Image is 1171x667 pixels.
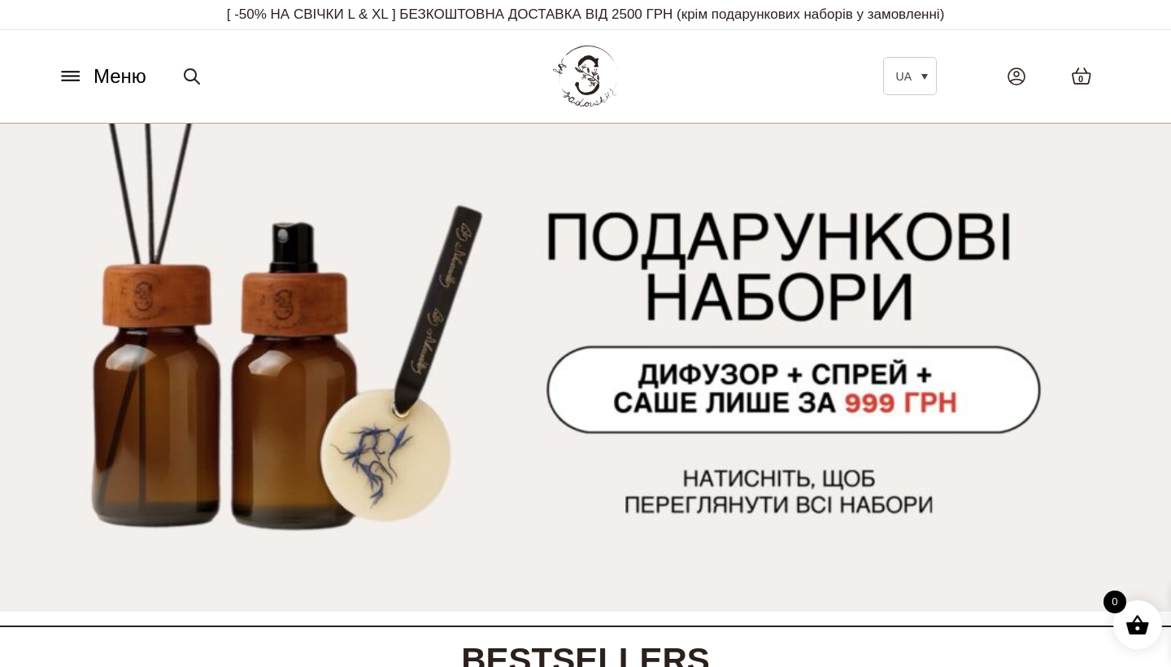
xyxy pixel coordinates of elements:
span: 0 [1104,591,1126,613]
a: 0 [1055,50,1108,102]
span: UA [896,70,912,83]
img: BY SADOVSKIY [553,46,618,107]
span: 0 [1078,72,1083,86]
button: Меню [53,61,151,92]
span: Меню [94,62,146,91]
a: UA [883,57,937,95]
